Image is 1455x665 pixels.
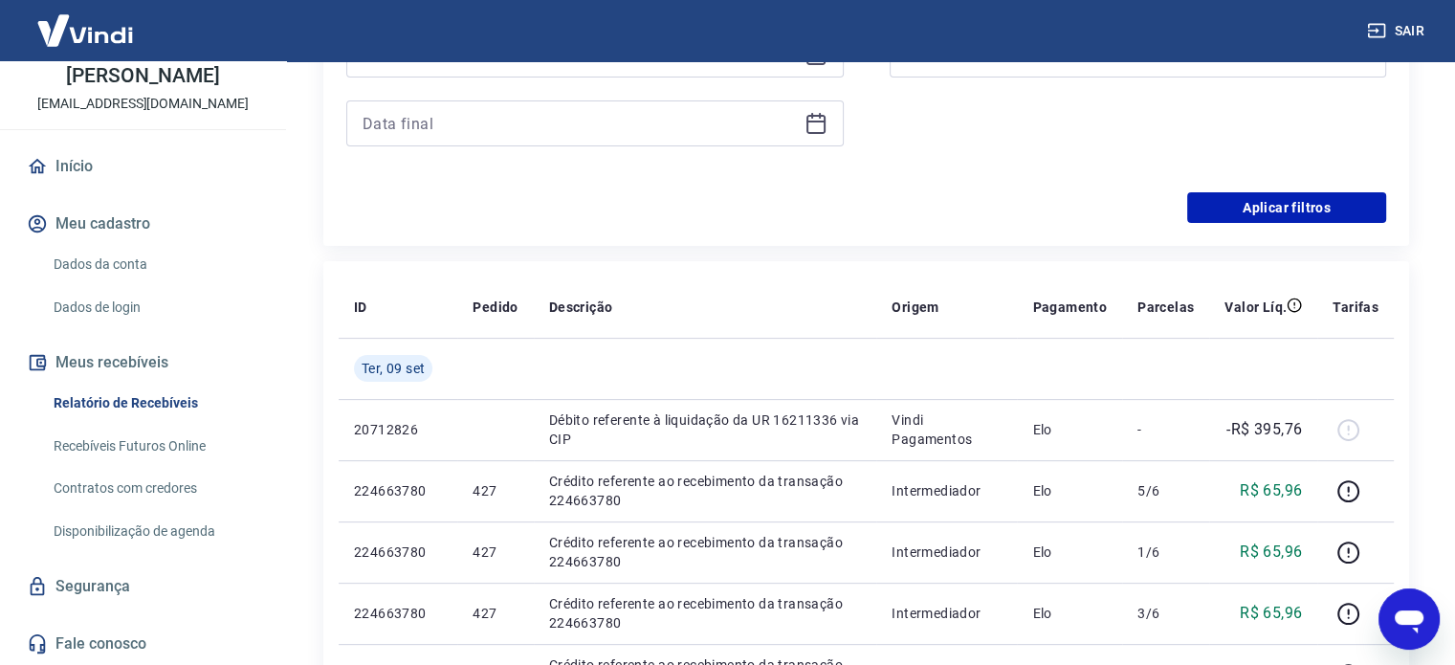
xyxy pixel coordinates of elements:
[354,543,442,562] p: 224663780
[1137,604,1194,623] p: 3/6
[892,481,1002,500] p: Intermediador
[1240,479,1302,502] p: R$ 65,96
[46,469,263,508] a: Contratos com credores
[549,533,861,571] p: Crédito referente ao recebimento da transação 224663780
[363,109,797,138] input: Data final
[46,427,263,466] a: Recebíveis Futuros Online
[23,565,263,608] a: Segurança
[892,604,1002,623] p: Intermediador
[1363,13,1432,49] button: Sair
[1187,192,1386,223] button: Aplicar filtros
[23,623,263,665] a: Fale conosco
[1240,602,1302,625] p: R$ 65,96
[473,298,518,317] p: Pedido
[549,410,861,449] p: Débito referente à liquidação da UR 16211336 via CIP
[354,604,442,623] p: 224663780
[23,145,263,188] a: Início
[1032,298,1107,317] p: Pagamento
[549,594,861,632] p: Crédito referente ao recebimento da transação 224663780
[473,543,518,562] p: 427
[549,472,861,510] p: Crédito referente ao recebimento da transação 224663780
[23,1,147,59] img: Vindi
[892,298,938,317] p: Origem
[1137,298,1194,317] p: Parcelas
[46,245,263,284] a: Dados da conta
[1137,481,1194,500] p: 5/6
[362,359,425,378] span: Ter, 09 set
[1333,298,1378,317] p: Tarifas
[354,298,367,317] p: ID
[473,481,518,500] p: 427
[1032,543,1107,562] p: Elo
[354,481,442,500] p: 224663780
[37,94,249,114] p: [EMAIL_ADDRESS][DOMAIN_NAME]
[46,384,263,423] a: Relatório de Recebíveis
[46,288,263,327] a: Dados de login
[1032,604,1107,623] p: Elo
[1137,420,1194,439] p: -
[23,342,263,384] button: Meus recebíveis
[46,512,263,551] a: Disponibilização de agenda
[354,420,442,439] p: 20712826
[23,203,263,245] button: Meu cadastro
[1378,588,1440,650] iframe: Botão para abrir a janela de mensagens
[549,298,613,317] p: Descrição
[1137,543,1194,562] p: 1/6
[892,543,1002,562] p: Intermediador
[1226,418,1302,441] p: -R$ 395,76
[1240,541,1302,564] p: R$ 65,96
[1224,298,1287,317] p: Valor Líq.
[66,66,219,86] p: [PERSON_NAME]
[473,604,518,623] p: 427
[1032,481,1107,500] p: Elo
[892,410,1002,449] p: Vindi Pagamentos
[1032,420,1107,439] p: Elo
